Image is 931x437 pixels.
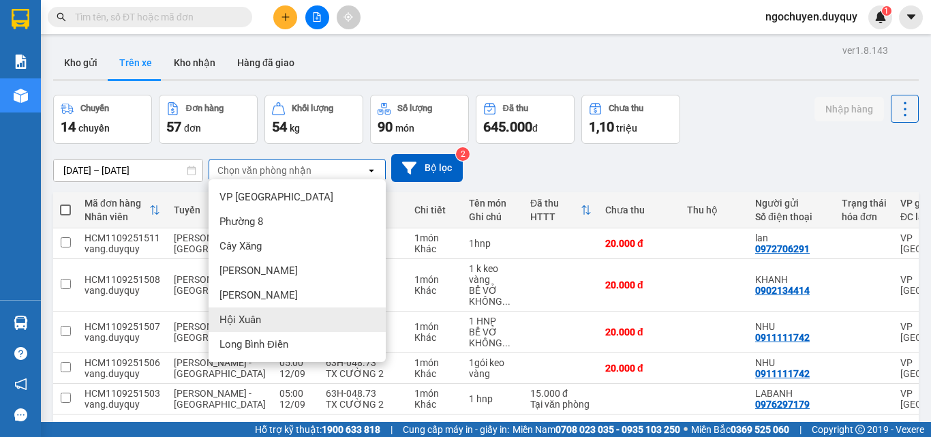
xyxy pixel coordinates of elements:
[842,43,888,58] div: ver 1.8.143
[378,119,393,135] span: 90
[219,190,333,204] span: VP [GEOGRAPHIC_DATA]
[755,388,828,399] div: LABANH
[414,232,455,243] div: 1 món
[687,205,742,215] div: Thu hộ
[403,422,509,437] span: Cung cấp máy in - giấy in:
[469,238,517,249] div: 1hnp
[502,337,510,348] span: ...
[85,232,160,243] div: HCM1109251511
[513,422,680,437] span: Miền Nam
[391,154,463,182] button: Bộ lọc
[85,198,149,209] div: Mã đơn hàng
[755,368,810,379] div: 0911111742
[174,232,266,254] span: [PERSON_NAME] - [GEOGRAPHIC_DATA]
[264,95,363,144] button: Khối lượng54kg
[532,123,538,134] span: đ
[882,6,891,16] sup: 1
[414,357,455,368] div: 1 món
[290,123,300,134] span: kg
[219,264,298,277] span: [PERSON_NAME]
[605,238,673,249] div: 20.000 đ
[755,211,828,222] div: Số điện thoại
[755,321,828,332] div: NHU
[589,119,614,135] span: 1,10
[842,198,887,209] div: Trạng thái
[344,12,353,22] span: aim
[57,12,66,22] span: search
[108,46,163,79] button: Trên xe
[469,357,517,379] div: 1gói keo vàng
[605,205,673,215] div: Chưa thu
[755,274,828,285] div: KHANH
[326,357,401,368] div: 63H-048.73
[174,321,266,343] span: [PERSON_NAME] - [GEOGRAPHIC_DATA]
[414,332,455,343] div: Khác
[884,6,889,16] span: 1
[755,232,828,243] div: lan
[159,95,258,144] button: Đơn hàng57đơn
[219,337,288,351] span: Long Bình Điền
[397,104,432,113] div: Số lượng
[605,327,673,337] div: 20.000 đ
[85,274,160,285] div: HCM1109251508
[395,123,414,134] span: món
[469,263,517,285] div: 1 k keo vàng
[14,89,28,103] img: warehouse-icon
[414,399,455,410] div: Khác
[326,399,401,410] div: TX CƯỜNG 2
[14,316,28,330] img: warehouse-icon
[755,399,810,410] div: 0976297179
[219,313,261,327] span: Hội Xuân
[414,274,455,285] div: 1 món
[874,11,887,23] img: icon-new-feature
[163,46,226,79] button: Kho nhận
[80,104,109,113] div: Chuyến
[219,215,263,228] span: Phường 8
[483,119,532,135] span: 645.000
[905,11,917,23] span: caret-down
[85,243,160,254] div: vang.duyquy
[279,368,312,379] div: 12/09
[476,95,575,144] button: Đã thu645.000đ
[54,160,202,181] input: Select a date range.
[326,368,401,379] div: TX CƯỜNG 2
[53,95,152,144] button: Chuyến14chuyến
[731,424,789,435] strong: 0369 525 060
[855,425,865,434] span: copyright
[219,288,298,302] span: [PERSON_NAME]
[78,192,167,228] th: Toggle SortBy
[186,104,224,113] div: Đơn hàng
[414,243,455,254] div: Khác
[469,327,517,348] div: BỂ VỞ KHÔNG CHỊU TRÁCH NHIỆM
[174,388,266,410] span: [PERSON_NAME] - [GEOGRAPHIC_DATA]
[174,205,266,215] div: Tuyến
[85,332,160,343] div: vang.duyquy
[209,179,386,362] ul: Menu
[174,357,266,379] span: [PERSON_NAME] - [GEOGRAPHIC_DATA]
[85,285,160,296] div: vang.duyquy
[255,422,380,437] span: Hỗ trợ kỹ thuật:
[322,424,380,435] strong: 1900 633 818
[469,393,517,404] div: 1 hnp
[61,119,76,135] span: 14
[555,424,680,435] strong: 0708 023 035 - 0935 103 250
[530,388,592,399] div: 15.000 đ
[305,5,329,29] button: file-add
[799,422,802,437] span: |
[391,422,393,437] span: |
[469,285,517,307] div: BỂ VỞ KHÔNG CHỊU TRÁCH NHIỆM
[414,285,455,296] div: Khác
[272,119,287,135] span: 54
[184,123,201,134] span: đơn
[292,104,333,113] div: Khối lượng
[14,408,27,421] span: message
[370,95,469,144] button: Số lượng90món
[502,296,510,307] span: ...
[174,274,266,296] span: [PERSON_NAME] - [GEOGRAPHIC_DATA]
[755,243,810,254] div: 0972706291
[53,46,108,79] button: Kho gửi
[85,357,160,368] div: HCM1109251506
[78,123,110,134] span: chuyến
[755,332,810,343] div: 0911111742
[226,46,305,79] button: Hàng đã giao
